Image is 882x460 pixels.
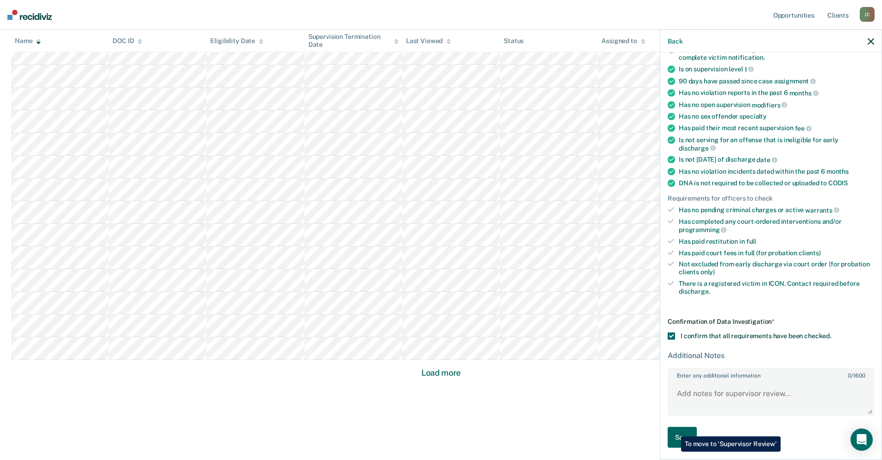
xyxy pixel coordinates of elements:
span: only) [701,268,715,276]
div: Assigned to [601,37,645,45]
div: 90 days have passed since case [679,77,874,85]
div: Supervision Termination Date [308,33,399,49]
div: Has paid court fees in full (for probation [679,249,874,257]
div: Eligibility Date [210,37,263,45]
button: Load more [419,367,463,378]
div: Has no sex offender [679,113,874,120]
div: Has no pending criminal charges or active [679,206,874,214]
button: Save [668,427,697,448]
span: discharge. [679,287,710,295]
span: modifiers [752,101,788,108]
span: months [826,168,849,175]
span: months [789,89,819,97]
span: discharge [679,144,716,151]
div: Last Viewed [406,37,451,45]
div: Has paid their most recent supervision [679,124,874,132]
span: 0 [848,372,851,378]
div: There is a registered victim in ICON. Contact required before [679,280,874,296]
div: Requirements for officers to check [668,195,874,202]
div: Has no violation reports in the past 6 [679,89,874,97]
div: Status [504,37,524,45]
div: Has completed any court-ordered interventions and/or [679,218,874,233]
div: There are one or more registered victims in this case. Please complete victim notification. [679,46,874,62]
div: J C [860,7,875,22]
span: / 1600 [848,372,865,378]
div: DOC ID [113,37,142,45]
div: Additional Notes [668,351,874,360]
span: CODIS [828,179,848,187]
span: I confirm that all requirements have been checked. [681,332,831,340]
span: fee [795,125,812,132]
div: Open Intercom Messenger [851,428,873,451]
div: Has no violation incidents dated within the past 6 [679,168,874,176]
div: Has no open supervision [679,101,874,109]
span: date [757,156,777,164]
div: Is not serving for an offense that is ineligible for early [679,136,874,152]
span: warrants [805,206,839,214]
span: specialty [739,113,767,120]
div: Has paid restitution in [679,237,874,245]
label: Enter any additional information [669,368,873,378]
span: clients) [799,249,821,256]
span: full [746,237,756,245]
img: Recidiviz [7,10,52,20]
span: assignment [774,77,816,85]
div: Is on supervision level [679,65,874,74]
div: Is not [DATE] of discharge [679,156,874,164]
div: Not excluded from early discharge via court order (for probation clients [679,260,874,276]
div: Name [15,37,41,45]
button: Back [668,37,682,45]
div: Confirmation of Data Investigation [668,317,874,325]
div: DNA is not required to be collected or uploaded to [679,179,874,187]
span: 1 [744,65,754,73]
span: programming [679,226,726,233]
